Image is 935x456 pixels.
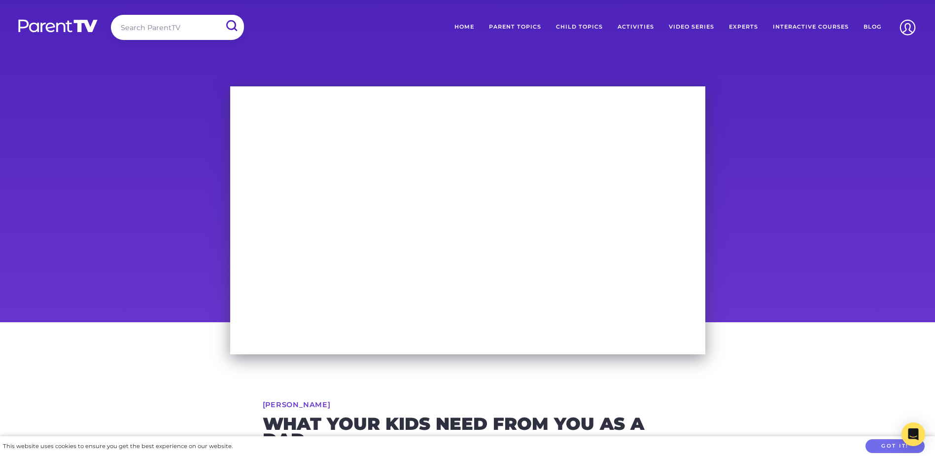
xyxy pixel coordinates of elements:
div: Open Intercom Messenger [901,422,925,446]
p: To see the whole thing, rent or subscribe. [258,106,421,120]
img: parenttv-logo-white.4c85aaf.svg [17,19,99,33]
button: Got it! [866,439,925,454]
a: Parent Topics [482,15,549,39]
a: [PERSON_NAME] [263,401,331,408]
input: Search ParentTV [111,15,244,40]
input: Submit [218,15,244,37]
a: Activities [610,15,661,39]
div: This website uses cookies to ensure you get the best experience on our website. [3,441,233,452]
a: Child Topics [549,15,610,39]
p: You're watching a free clip. [237,93,348,108]
a: Video Series [661,15,722,39]
a: Interactive Courses [765,15,856,39]
a: Blog [856,15,889,39]
a: Experts [722,15,765,39]
h2: What Your Kids Need From You As A Dad [263,416,673,447]
a: Home [447,15,482,39]
img: Account [895,15,920,40]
